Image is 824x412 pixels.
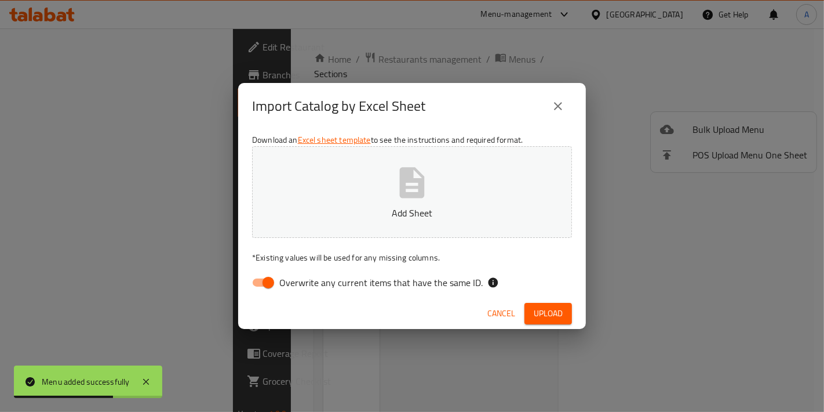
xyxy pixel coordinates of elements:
[42,375,130,388] div: Menu added successfully
[487,277,499,288] svg: If the overwrite option isn't selected, then the items that match an existing ID will be ignored ...
[534,306,563,321] span: Upload
[252,97,425,115] h2: Import Catalog by Excel Sheet
[487,306,515,321] span: Cancel
[279,276,483,290] span: Overwrite any current items that have the same ID.
[270,206,554,220] p: Add Sheet
[524,303,572,324] button: Upload
[483,303,520,324] button: Cancel
[544,92,572,120] button: close
[252,146,572,238] button: Add Sheet
[298,132,371,147] a: Excel sheet template
[238,129,586,298] div: Download an to see the instructions and required format.
[252,252,572,263] p: Existing values will be used for any missing columns.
